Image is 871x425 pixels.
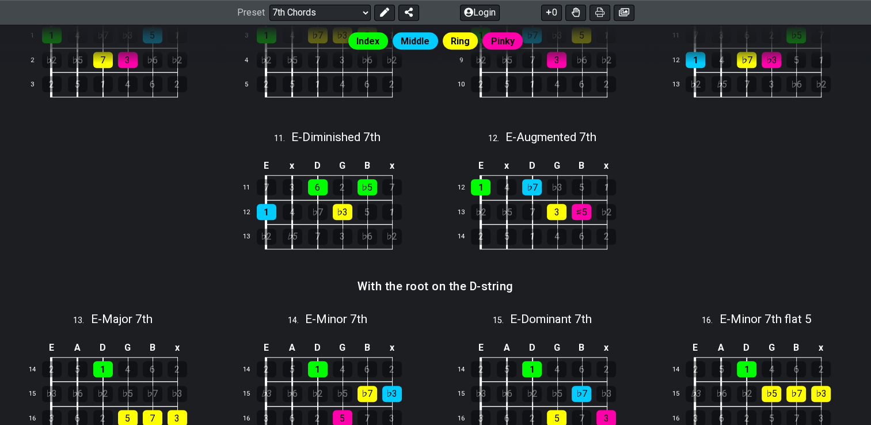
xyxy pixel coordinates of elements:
div: ♭3 [168,386,187,402]
td: 12 [452,176,480,200]
td: 15 [238,382,266,407]
div: 2 [382,361,402,377]
div: 3 [547,204,566,220]
div: 4 [118,76,138,92]
td: D [519,339,545,358]
span: 11 . [274,132,291,145]
td: E [253,339,280,358]
td: G [330,157,355,176]
div: ♭6 [712,386,731,402]
div: ♭2 [471,204,490,220]
div: 1 [93,361,113,377]
div: 3 [333,229,352,245]
td: E [682,339,709,358]
select: Preset [269,5,371,21]
span: 15 . [492,314,509,327]
span: E - Minor 7th flat 5 [719,312,811,326]
button: 0 [541,5,562,21]
div: ♭3 [42,386,62,402]
div: ♭3 [686,386,705,402]
button: Toggle Dexterity for all fretkits [565,5,586,21]
div: ♭6 [357,229,377,245]
div: 4 [333,361,352,377]
td: 3 [24,73,51,97]
td: A [494,339,520,358]
div: 3 [762,76,781,92]
div: 2 [471,76,490,92]
button: Login [460,5,500,21]
div: 4 [497,179,516,195]
div: ♭2 [522,386,542,402]
td: E [467,339,494,358]
div: 6 [572,76,591,92]
div: ♭5 [712,76,731,92]
div: 2 [596,76,616,92]
td: 15 [667,382,695,407]
div: 6 [357,361,377,377]
div: 4 [547,361,566,377]
div: 1 [596,179,616,195]
div: 5 [497,361,516,377]
div: 1 [308,361,328,377]
div: 6 [357,76,377,92]
td: 13 [238,225,266,249]
div: 4 [547,229,566,245]
td: x [379,157,404,176]
div: 2 [471,361,490,377]
span: 16 . [702,314,719,327]
div: ♭5 [547,386,566,402]
td: x [165,339,189,358]
div: 5 [497,76,516,92]
td: 14 [238,357,266,382]
td: B [355,339,379,358]
td: B [569,157,594,176]
span: E - Dominant 7th [510,312,592,326]
div: 4 [333,76,352,92]
td: B [140,339,165,358]
div: 5 [712,361,731,377]
div: 7 [257,179,276,195]
div: ♭3 [333,204,352,220]
span: E - Diminished 7th [291,130,381,144]
div: 7 [522,204,542,220]
div: 6 [572,229,591,245]
span: E - Minor 7th [305,312,367,326]
div: ♭2 [686,76,705,92]
div: 6 [143,76,162,92]
span: 13 . [73,314,90,327]
td: 14 [452,357,480,382]
div: ♭5 [283,229,302,245]
div: 2 [471,229,490,245]
div: 4 [118,361,138,377]
div: 1 [308,76,328,92]
td: D [734,339,759,358]
div: 2 [168,76,187,92]
div: 1 [737,361,756,377]
td: x [379,339,404,358]
td: E [467,157,494,176]
div: 2 [596,229,616,245]
span: Middle [401,33,429,50]
div: ♭7 [357,386,377,402]
div: 2 [168,361,187,377]
div: ♭3 [547,179,566,195]
div: 5 [283,361,302,377]
div: ♭6 [283,386,302,402]
div: ♭5 [118,386,138,402]
div: 2 [596,361,616,377]
button: Print [589,5,610,21]
td: E [253,157,280,176]
div: ♭6 [497,386,516,402]
td: 13 [452,200,480,225]
div: 2 [382,76,402,92]
div: 2 [42,361,62,377]
td: 14 [667,357,695,382]
div: 5 [68,76,88,92]
h3: With the root on the D-string [357,280,514,293]
td: x [279,157,305,176]
div: ♭3 [382,386,402,402]
div: ♯5 [572,204,591,220]
td: A [709,339,735,358]
td: G [330,339,355,358]
div: 7 [382,179,402,195]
